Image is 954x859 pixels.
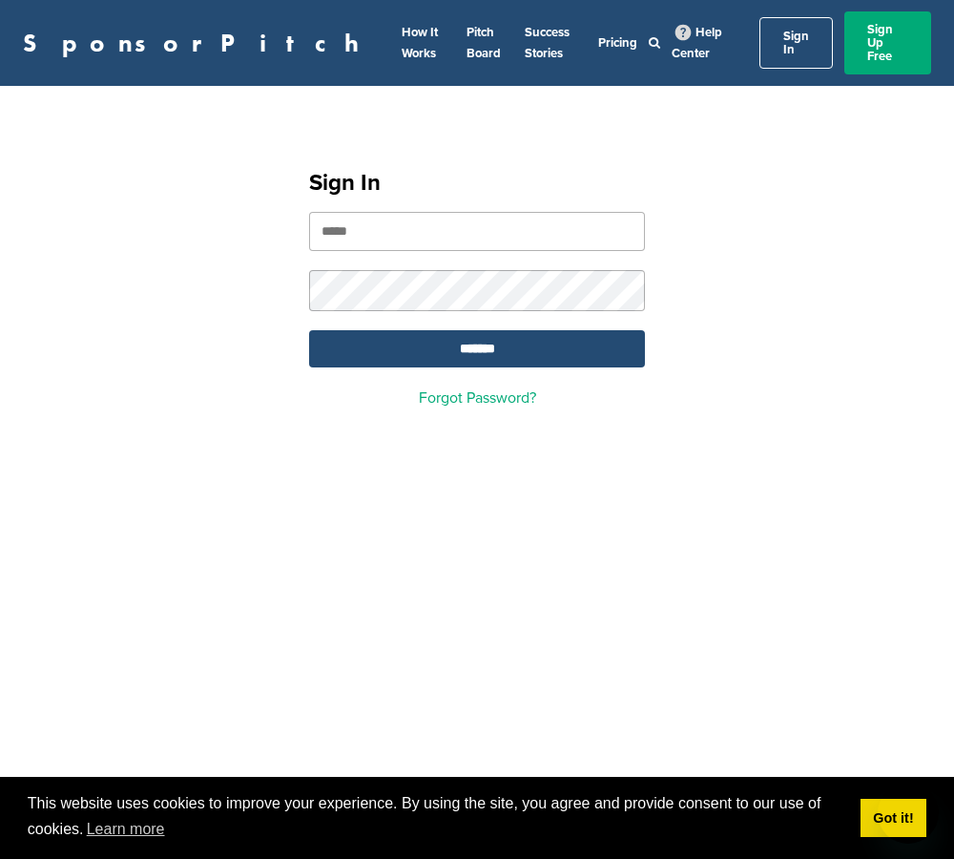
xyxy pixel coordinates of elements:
[402,25,438,61] a: How It Works
[861,799,926,837] a: dismiss cookie message
[84,815,168,844] a: learn more about cookies
[467,25,501,61] a: Pitch Board
[525,25,570,61] a: Success Stories
[759,17,833,69] a: Sign In
[844,11,931,74] a: Sign Up Free
[309,166,645,200] h1: Sign In
[23,31,371,55] a: SponsorPitch
[598,35,637,51] a: Pricing
[419,388,536,408] a: Forgot Password?
[28,792,845,844] span: This website uses cookies to improve your experience. By using the site, you agree and provide co...
[672,21,722,65] a: Help Center
[878,783,939,844] iframe: Button to launch messaging window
